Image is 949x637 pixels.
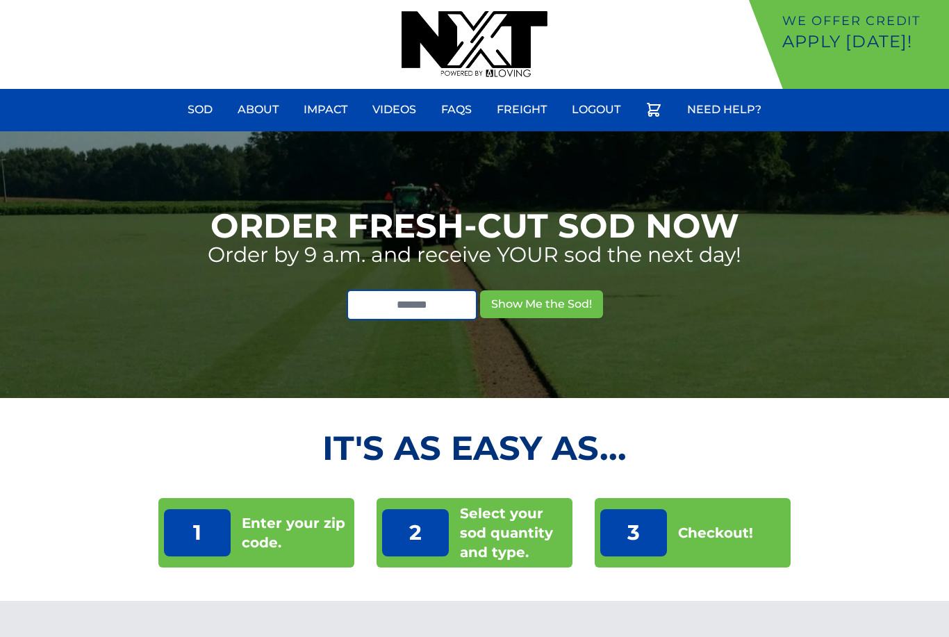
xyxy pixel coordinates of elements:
[782,11,943,31] p: We offer Credit
[242,513,349,552] p: Enter your zip code.
[782,31,943,53] p: Apply [DATE]!
[460,504,567,562] p: Select your sod quantity and type.
[488,93,555,126] a: Freight
[600,509,667,556] p: 3
[158,431,791,465] h2: It's as Easy As...
[229,93,287,126] a: About
[164,509,231,556] p: 1
[295,93,356,126] a: Impact
[433,93,480,126] a: FAQs
[211,209,739,242] h1: Order Fresh-Cut Sod Now
[364,93,424,126] a: Videos
[480,290,603,318] button: Show Me the Sod!
[382,509,449,556] p: 2
[563,93,629,126] a: Logout
[208,242,741,267] p: Order by 9 a.m. and receive YOUR sod the next day!
[679,93,770,126] a: Need Help?
[179,93,221,126] a: Sod
[678,523,753,543] p: Checkout!
[402,11,547,78] img: nextdaysod.com Logo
